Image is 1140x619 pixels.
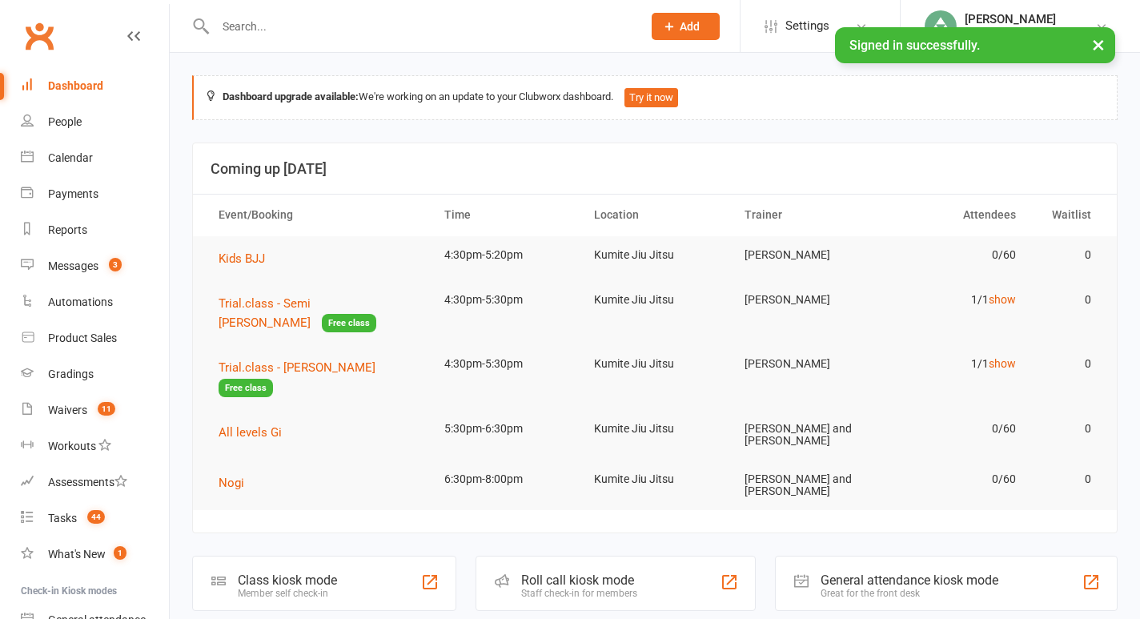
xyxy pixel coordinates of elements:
[21,140,169,176] a: Calendar
[430,236,580,274] td: 4:30pm-5:20pm
[109,258,122,271] span: 3
[521,588,637,599] div: Staff check-in for members
[430,195,580,235] th: Time
[219,379,273,397] span: Free class
[238,588,337,599] div: Member self check-in
[1030,281,1106,319] td: 0
[211,161,1099,177] h3: Coming up [DATE]
[730,345,881,383] td: [PERSON_NAME]
[48,332,117,344] div: Product Sales
[21,392,169,428] a: Waivers 11
[219,423,293,442] button: All levels Gi
[989,357,1016,370] a: show
[730,236,881,274] td: [PERSON_NAME]
[430,410,580,448] td: 5:30pm-6:30pm
[48,151,93,164] div: Calendar
[21,176,169,212] a: Payments
[730,410,881,460] td: [PERSON_NAME] and [PERSON_NAME]
[48,440,96,452] div: Workouts
[114,546,126,560] span: 1
[219,249,276,268] button: Kids BJJ
[730,195,881,235] th: Trainer
[580,195,730,235] th: Location
[965,12,1056,26] div: [PERSON_NAME]
[880,345,1030,383] td: 1/1
[430,460,580,498] td: 6:30pm-8:00pm
[1084,27,1113,62] button: ×
[580,236,730,274] td: Kumite Jiu Jitsu
[87,510,105,524] span: 44
[730,460,881,511] td: [PERSON_NAME] and [PERSON_NAME]
[48,476,127,488] div: Assessments
[219,360,375,375] span: Trial.class - [PERSON_NAME]
[580,410,730,448] td: Kumite Jiu Jitsu
[880,195,1030,235] th: Attendees
[880,410,1030,448] td: 0/60
[21,248,169,284] a: Messages 3
[211,15,631,38] input: Search...
[21,537,169,573] a: What's New1
[223,90,359,102] strong: Dashboard upgrade available:
[821,588,998,599] div: Great for the front desk
[21,104,169,140] a: People
[21,68,169,104] a: Dashboard
[48,512,77,525] div: Tasks
[430,345,580,383] td: 4:30pm-5:30pm
[430,281,580,319] td: 4:30pm-5:30pm
[219,425,282,440] span: All levels Gi
[1030,345,1106,383] td: 0
[219,296,311,330] span: Trial.class - Semi [PERSON_NAME]
[785,8,829,44] span: Settings
[219,473,255,492] button: Nogi
[21,356,169,392] a: Gradings
[880,281,1030,319] td: 1/1
[98,402,115,416] span: 11
[238,573,337,588] div: Class kiosk mode
[849,38,980,53] span: Signed in successfully.
[1030,236,1106,274] td: 0
[48,115,82,128] div: People
[219,251,265,266] span: Kids BJJ
[965,26,1056,41] div: Kumite Jiu Jitsu
[19,16,59,56] a: Clubworx
[48,368,94,380] div: Gradings
[521,573,637,588] div: Roll call kiosk mode
[48,548,106,561] div: What's New
[21,464,169,500] a: Assessments
[219,476,244,490] span: Nogi
[48,404,87,416] div: Waivers
[1030,410,1106,448] td: 0
[204,195,430,235] th: Event/Booking
[219,358,415,397] button: Trial.class - [PERSON_NAME]Free class
[624,88,678,107] button: Try it now
[730,281,881,319] td: [PERSON_NAME]
[880,236,1030,274] td: 0/60
[880,460,1030,498] td: 0/60
[21,428,169,464] a: Workouts
[192,75,1118,120] div: We're working on an update to your Clubworx dashboard.
[821,573,998,588] div: General attendance kiosk mode
[925,10,957,42] img: thumb_image1713433996.png
[322,314,376,332] span: Free class
[48,223,87,236] div: Reports
[48,79,103,92] div: Dashboard
[48,295,113,308] div: Automations
[21,320,169,356] a: Product Sales
[1030,460,1106,498] td: 0
[989,293,1016,306] a: show
[580,460,730,498] td: Kumite Jiu Jitsu
[580,281,730,319] td: Kumite Jiu Jitsu
[680,20,700,33] span: Add
[21,212,169,248] a: Reports
[219,294,415,333] button: Trial.class - Semi [PERSON_NAME]Free class
[652,13,720,40] button: Add
[21,284,169,320] a: Automations
[48,187,98,200] div: Payments
[21,500,169,537] a: Tasks 44
[48,259,98,272] div: Messages
[1030,195,1106,235] th: Waitlist
[580,345,730,383] td: Kumite Jiu Jitsu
